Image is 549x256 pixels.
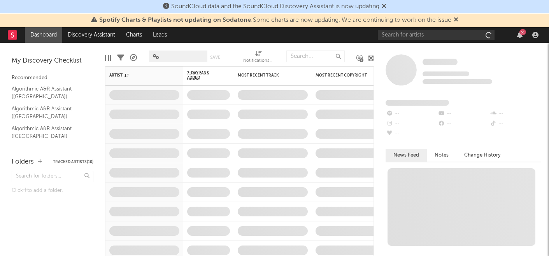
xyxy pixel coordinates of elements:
div: Recommended [12,73,93,83]
div: Click to add a folder. [12,186,93,195]
button: Change History [456,149,509,162]
a: Algorithmic A&R Assistant ([GEOGRAPHIC_DATA]) [12,124,86,140]
div: Filters [117,47,124,69]
a: Discovery Assistant [62,27,121,43]
button: Notes [427,149,456,162]
span: Dismiss [382,3,386,10]
div: Notifications (Artist) [243,56,274,66]
button: 51 [517,32,523,38]
span: Some Artist [423,59,458,65]
input: Search for artists [378,30,495,40]
span: Dismiss [454,17,458,23]
div: -- [386,119,437,129]
button: Tracked Artists(10) [53,160,93,164]
span: Fans Added by Platform [386,100,449,106]
div: Folders [12,157,34,167]
div: A&R Pipeline [130,47,137,69]
div: -- [386,129,437,139]
div: Most Recent Copyright [316,73,374,78]
input: Search... [286,51,345,62]
div: -- [437,119,489,129]
div: Most Recent Track [238,73,296,78]
a: Algorithmic A&R Assistant ([GEOGRAPHIC_DATA]) [12,85,86,101]
div: Edit Columns [105,47,111,69]
a: Leads [147,27,172,43]
a: Algorithmic A&R Assistant ([GEOGRAPHIC_DATA]) [12,104,86,120]
input: Search for folders... [12,171,93,182]
button: News Feed [386,149,427,162]
button: Save [210,55,220,59]
a: Dashboard [25,27,62,43]
div: Notifications (Artist) [243,47,274,69]
span: Tracking Since: [DATE] [423,71,469,76]
span: 7-Day Fans Added [187,71,218,80]
div: My Discovery Checklist [12,56,93,66]
span: Spotify Charts & Playlists not updating on Sodatone [99,17,251,23]
div: -- [386,109,437,119]
span: : Some charts are now updating. We are continuing to work on the issue [99,17,451,23]
a: Some Artist [423,58,458,66]
div: -- [437,109,489,119]
span: SoundCloud data and the SoundCloud Discovery Assistant is now updating [171,3,379,10]
div: Artist [109,73,168,78]
span: 0 fans last week [423,79,492,84]
div: -- [489,109,541,119]
div: -- [489,119,541,129]
div: 51 [519,29,526,35]
a: Charts [121,27,147,43]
